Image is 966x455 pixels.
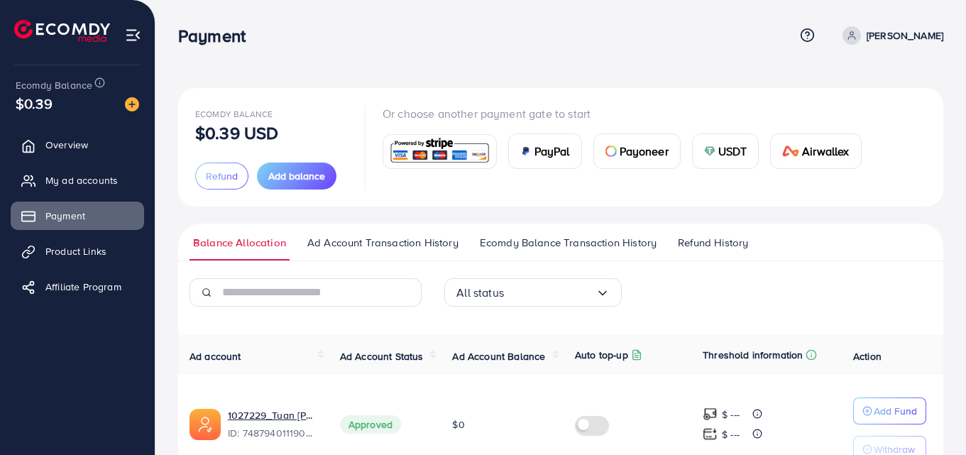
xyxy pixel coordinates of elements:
[125,27,141,43] img: menu
[228,408,317,422] a: 1027229_Tuan [PERSON_NAME]
[874,402,917,420] p: Add Fund
[307,235,459,251] span: Ad Account Transaction History
[456,282,504,304] span: All status
[452,417,464,432] span: $0
[444,278,622,307] div: Search for option
[45,173,118,187] span: My ad accounts
[480,235,657,251] span: Ecomdy Balance Transaction History
[692,133,759,169] a: cardUSDT
[190,349,241,363] span: Ad account
[45,138,88,152] span: Overview
[14,20,110,42] img: logo
[16,93,53,114] span: $0.39
[190,409,221,440] img: ic-ads-acc.e4c84228.svg
[605,146,617,157] img: card
[853,349,882,363] span: Action
[703,407,718,422] img: top-up amount
[704,146,715,157] img: card
[452,349,545,363] span: Ad Account Balance
[45,244,106,258] span: Product Links
[508,133,582,169] a: cardPayPal
[45,280,121,294] span: Affiliate Program
[678,235,748,251] span: Refund History
[802,143,849,160] span: Airwallex
[125,97,139,111] img: image
[722,426,740,443] p: $ ---
[383,134,497,169] a: card
[206,169,238,183] span: Refund
[722,406,740,423] p: $ ---
[195,163,248,190] button: Refund
[178,26,257,46] h3: Payment
[388,136,492,167] img: card
[257,163,336,190] button: Add balance
[11,202,144,230] a: Payment
[520,146,532,157] img: card
[268,169,325,183] span: Add balance
[195,108,273,120] span: Ecomdy Balance
[11,237,144,265] a: Product Links
[504,282,595,304] input: Search for option
[782,146,799,157] img: card
[593,133,681,169] a: cardPayoneer
[575,346,628,363] p: Auto top-up
[11,166,144,194] a: My ad accounts
[853,398,926,424] button: Add Fund
[534,143,570,160] span: PayPal
[340,349,424,363] span: Ad Account Status
[703,346,803,363] p: Threshold information
[228,408,317,441] div: <span class='underline'>1027229_Tuan Hung</span></br>7487940111900934151
[11,131,144,159] a: Overview
[45,209,85,223] span: Payment
[195,124,278,141] p: $0.39 USD
[11,273,144,301] a: Affiliate Program
[867,27,943,44] p: [PERSON_NAME]
[193,235,286,251] span: Balance Allocation
[340,415,401,434] span: Approved
[383,105,873,122] p: Or choose another payment gate to start
[703,427,718,442] img: top-up amount
[16,78,92,92] span: Ecomdy Balance
[620,143,669,160] span: Payoneer
[837,26,943,45] a: [PERSON_NAME]
[228,426,317,440] span: ID: 7487940111900934151
[770,133,861,169] a: cardAirwallex
[718,143,747,160] span: USDT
